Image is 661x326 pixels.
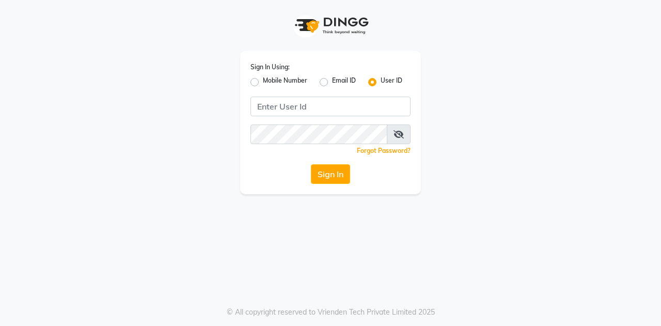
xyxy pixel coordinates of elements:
img: logo1.svg [289,10,372,41]
label: Email ID [332,76,356,88]
label: Sign In Using: [250,63,290,72]
label: Mobile Number [263,76,307,88]
input: Username [250,97,411,116]
label: User ID [381,76,402,88]
input: Username [250,125,387,144]
a: Forgot Password? [357,147,411,154]
button: Sign In [311,164,350,184]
